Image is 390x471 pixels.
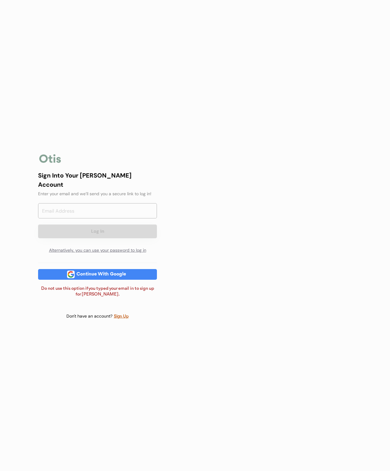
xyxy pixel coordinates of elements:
[114,313,129,320] div: Sign Up
[38,203,157,218] input: Email Address
[66,313,114,319] div: Don't have an account?
[38,191,157,197] div: Enter your email and we’ll send you a secure link to log in!
[38,225,157,238] button: Log In
[38,244,157,257] div: Alternatively, you can use your password to log in
[38,171,157,189] div: Sign Into Your [PERSON_NAME] Account
[75,272,128,277] div: Continue With Google
[38,286,157,298] div: Do not use this option if you typed your email in to sign up for [PERSON_NAME].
